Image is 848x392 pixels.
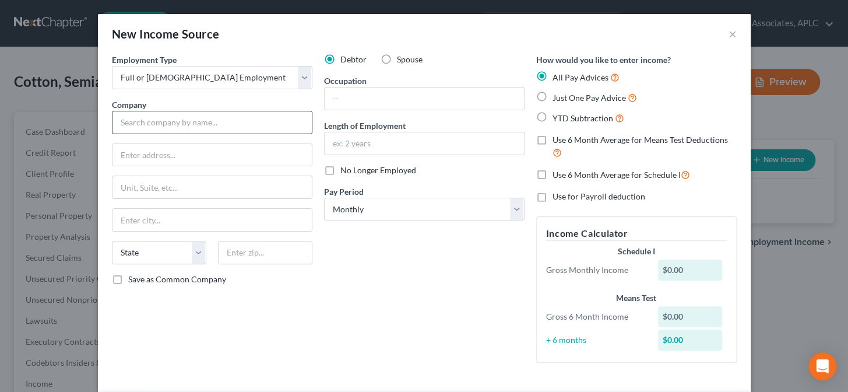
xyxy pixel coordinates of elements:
span: YTD Subtraction [553,113,613,123]
span: Use 6 Month Average for Schedule I [553,170,681,180]
input: Enter city... [112,209,312,231]
input: Enter address... [112,144,312,166]
div: Schedule I [546,246,727,257]
span: Use 6 Month Average for Means Test Deductions [553,135,728,145]
span: Debtor [340,54,367,64]
span: Use for Payroll deduction [553,191,645,201]
span: Employment Type [112,55,177,65]
label: Occupation [324,75,367,87]
div: $0.00 [658,306,722,327]
input: Search company by name... [112,111,312,134]
span: Pay Period [324,187,364,197]
span: All Pay Advices [553,72,608,82]
input: Unit, Suite, etc... [112,176,312,198]
div: ÷ 6 months [540,334,653,346]
span: Just One Pay Advice [553,93,626,103]
div: Gross Monthly Income [540,264,653,276]
div: $0.00 [658,260,722,281]
span: Spouse [397,54,423,64]
div: Open Intercom Messenger [808,352,836,380]
input: ex: 2 years [325,132,524,155]
input: Enter zip... [218,241,312,264]
h5: Income Calculator [546,226,727,241]
span: Save as Common Company [128,274,226,284]
label: Length of Employment [324,120,406,132]
span: Company [112,100,146,110]
div: New Income Source [112,26,220,42]
label: How would you like to enter income? [536,54,671,66]
input: -- [325,87,524,110]
div: Gross 6 Month Income [540,311,653,323]
button: × [729,27,737,41]
div: $0.00 [658,330,722,351]
span: No Longer Employed [340,165,416,175]
div: Means Test [546,292,727,304]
